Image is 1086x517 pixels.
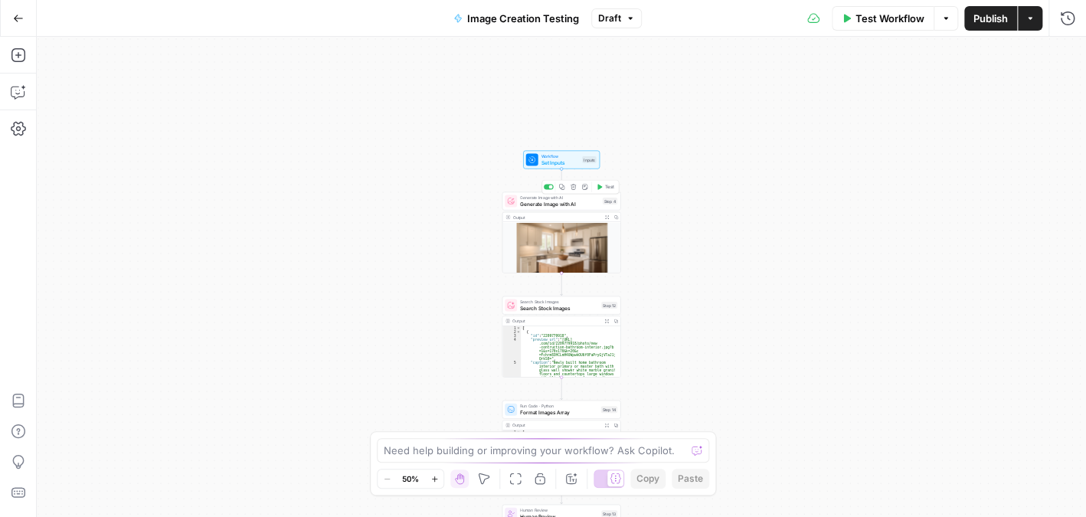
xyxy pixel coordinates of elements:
span: Image Creation Testing [467,11,579,26]
button: Copy [630,469,666,489]
div: Step 14 [601,406,618,413]
button: Draft [591,8,642,28]
div: 1 [502,430,521,434]
div: Output [512,214,600,220]
button: Test [594,182,617,192]
span: Test Workflow [855,11,924,26]
div: 3 [502,334,521,338]
button: Publish [964,6,1017,31]
div: WorkflowSet InputsInputs [502,151,621,169]
span: Human Review [520,507,598,513]
button: Paste [672,469,709,489]
div: 4 [502,338,521,361]
button: Test Workflow [832,6,934,31]
div: 2 [502,330,521,334]
span: Toggle code folding, rows 1 through 122 [516,430,521,434]
img: image.jpeg [502,222,620,283]
span: Draft [598,11,621,25]
span: Search Stock Images [520,304,598,312]
span: Generate Image with AI [520,200,600,208]
div: Step 13 [601,510,617,517]
span: Paste [678,472,703,486]
span: Workflow [541,153,580,159]
span: Search Stock Images [520,299,598,305]
div: Run Code · PythonFormat Images ArrayStep 14Output[ { "value":"2209779918", "label":"Image 2209779... [502,401,621,482]
span: Toggle code folding, rows 2 through 6 [516,330,521,334]
span: Run Code · Python [520,403,598,409]
div: Step 12 [601,302,617,309]
span: Set Inputs [541,159,580,166]
g: Edge from step_14 to step_13 [561,481,563,503]
g: Edge from step_12 to step_14 [561,377,563,399]
span: Publish [973,11,1008,26]
div: Step 4 [603,198,618,205]
div: Search Stock ImagesSearch Stock ImagesStep 12Output[ { "id":"2209779918", "preview_url":"[URL] .c... [502,296,621,378]
span: Test [605,184,614,191]
span: Format Images Array [520,408,598,416]
div: Inputs [582,156,597,163]
div: 5 [502,361,521,388]
span: Toggle code folding, rows 1 through 152 [516,326,521,330]
div: Output [512,318,600,324]
span: Generate Image with AI [520,195,600,201]
div: 1 [502,326,521,330]
g: Edge from step_4 to step_12 [561,273,563,295]
span: Copy [636,472,659,486]
button: Image Creation Testing [444,6,588,31]
div: Output [512,422,600,428]
div: Generate Image with AIGenerate Image with AIStep 4TestOutput [502,192,621,273]
span: 50% [402,473,419,485]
